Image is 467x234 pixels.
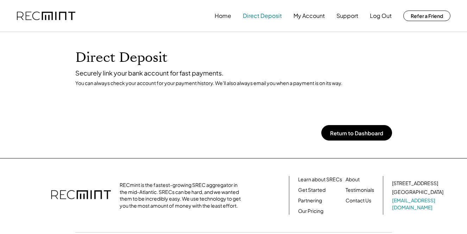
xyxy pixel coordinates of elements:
button: My Account [294,9,325,23]
div: [GEOGRAPHIC_DATA] [392,189,443,196]
a: Contact Us [346,197,371,204]
h1: Direct Deposit [75,50,392,66]
button: Direct Deposit [243,9,282,23]
a: [EMAIL_ADDRESS][DOMAIN_NAME] [392,197,445,211]
a: Our Pricing [298,208,323,215]
button: Refer a Friend [403,11,450,21]
a: Get Started [298,187,326,194]
div: RECmint is the fastest-growing SREC aggregator in the mid-Atlantic. SRECs can be hard, and we wan... [120,182,245,209]
a: Partnering [298,197,322,204]
button: Home [215,9,231,23]
img: recmint-logotype%403x.png [17,12,75,20]
div: Securely link your bank account for fast payments. [75,69,392,77]
button: Log Out [370,9,392,23]
div: You can always check your account for your payment history. We'll also always email you when a pa... [75,80,392,86]
a: Learn about SRECs [298,176,342,183]
button: Return to Dashboard [321,125,392,141]
a: Testimonials [346,187,374,194]
button: Support [336,9,358,23]
img: recmint-logotype%403x.png [51,183,111,208]
a: About [346,176,360,183]
div: [STREET_ADDRESS] [392,180,438,187]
